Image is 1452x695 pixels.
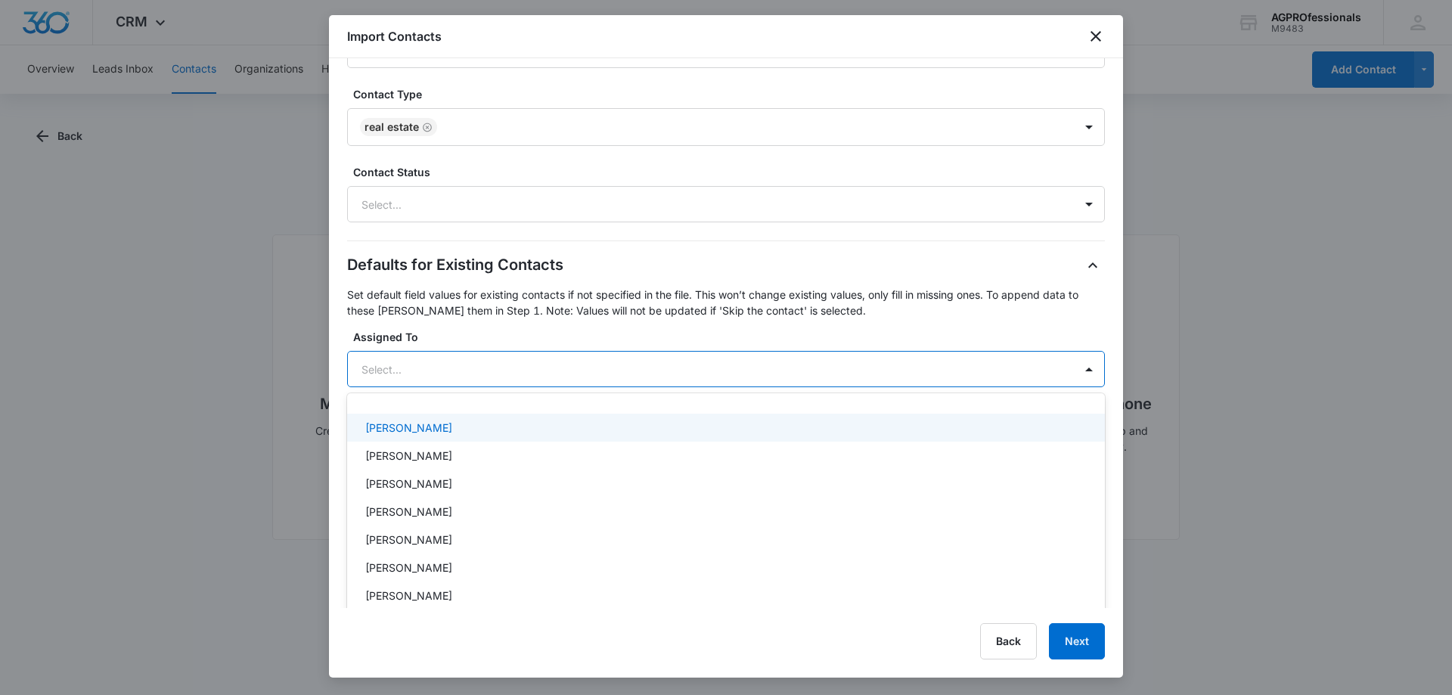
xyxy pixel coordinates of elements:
button: Next [1049,623,1105,659]
p: [PERSON_NAME] [365,560,452,576]
p: [PERSON_NAME] [365,448,452,464]
label: Assigned To [353,329,1111,345]
p: [PERSON_NAME] [365,476,452,492]
p: [PERSON_NAME] [365,588,452,603]
button: Back [980,623,1037,659]
p: Set default field values for existing contacts if not specified in the file. This won’t change ex... [347,287,1105,318]
p: [PERSON_NAME] [365,504,452,520]
label: Contact Status [353,164,1111,180]
div: Remove Real Estate [419,122,433,132]
div: Real Estate [365,122,419,132]
p: [PERSON_NAME] [365,420,452,436]
p: [PERSON_NAME] [365,532,452,548]
label: Contact Type [353,86,1111,102]
button: close [1087,27,1105,45]
h1: Import Contacts [347,27,442,45]
h2: Defaults for Existing Contacts [347,253,563,278]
